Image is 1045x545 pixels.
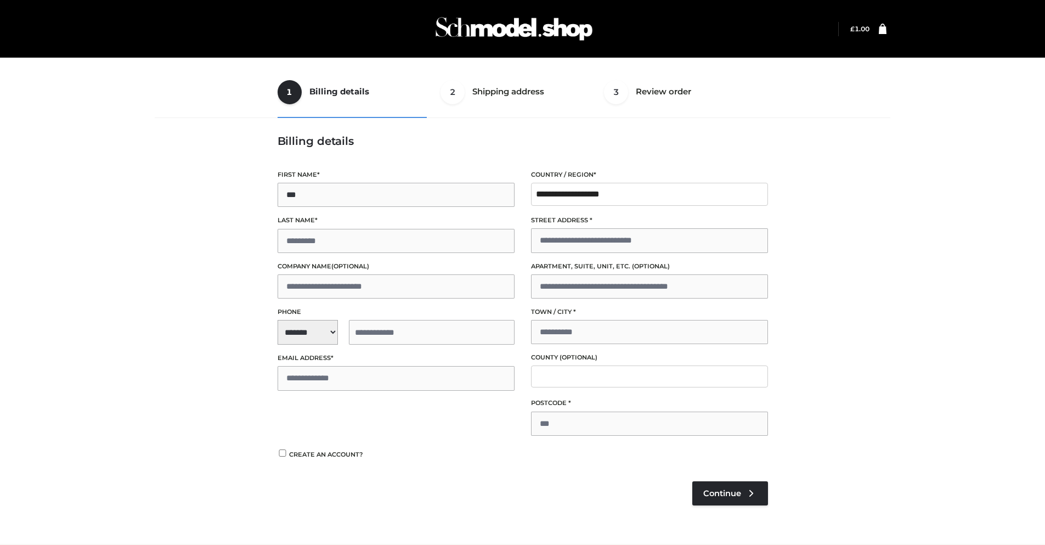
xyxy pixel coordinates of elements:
[531,261,768,272] label: Apartment, suite, unit, etc.
[560,353,597,361] span: (optional)
[531,398,768,408] label: Postcode
[289,451,363,458] span: Create an account?
[850,25,855,33] span: £
[278,134,768,148] h3: Billing details
[850,25,869,33] a: £1.00
[692,481,768,505] a: Continue
[531,215,768,226] label: Street address
[703,488,741,498] span: Continue
[278,353,515,363] label: Email address
[632,262,670,270] span: (optional)
[850,25,869,33] bdi: 1.00
[278,215,515,226] label: Last name
[278,450,287,457] input: Create an account?
[531,307,768,317] label: Town / City
[278,261,515,272] label: Company name
[278,170,515,180] label: First name
[331,262,369,270] span: (optional)
[531,170,768,180] label: Country / Region
[278,307,515,317] label: Phone
[531,352,768,363] label: County
[432,7,596,50] img: Schmodel Admin 964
